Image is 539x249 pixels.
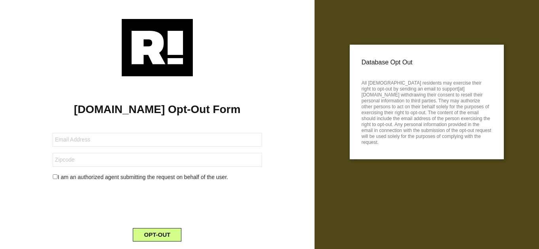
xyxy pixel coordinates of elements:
p: All [DEMOGRAPHIC_DATA] residents may exercise their right to opt-out by sending an email to suppo... [362,78,492,145]
img: Retention.com [122,19,193,76]
p: Database Opt Out [362,57,492,68]
iframe: reCAPTCHA [97,188,217,219]
h1: [DOMAIN_NAME] Opt-Out Form [12,103,303,116]
button: OPT-OUT [133,228,181,241]
div: I am an authorized agent submitting the request on behalf of the user. [47,173,268,181]
input: Email Address [53,133,262,147]
input: Zipcode [53,153,262,167]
